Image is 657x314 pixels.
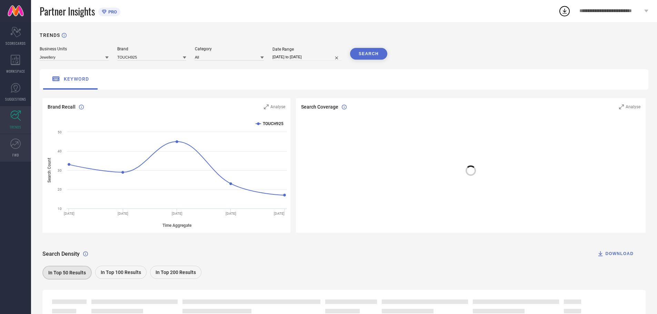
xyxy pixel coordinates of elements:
button: SEARCH [350,48,387,60]
span: keyword [64,76,89,82]
span: SUGGESTIONS [5,97,26,102]
text: [DATE] [274,212,285,215]
div: Date Range [272,47,341,52]
text: [DATE] [172,212,182,215]
span: In Top 200 Results [156,270,196,275]
h1: TRENDS [40,32,60,38]
text: [DATE] [64,212,74,215]
text: 10 [58,207,62,211]
svg: Zoom [619,104,624,109]
button: DOWNLOAD [588,247,642,261]
text: [DATE] [118,212,128,215]
span: Analyse [626,104,640,109]
tspan: Search Count [47,158,52,183]
svg: Zoom [264,104,269,109]
text: 40 [58,149,62,153]
span: In Top 50 Results [48,270,86,275]
div: Business Units [40,47,109,51]
text: 30 [58,169,62,172]
span: Search Coverage [301,104,338,110]
span: In Top 100 Results [101,270,141,275]
span: SCORECARDS [6,41,26,46]
text: [DATE] [226,212,236,215]
text: 50 [58,130,62,134]
span: PRO [107,9,117,14]
text: 20 [58,188,62,191]
span: FWD [12,152,19,158]
tspan: Time Aggregate [162,223,192,228]
span: Analyse [270,104,285,109]
span: Brand Recall [48,104,76,110]
input: Select date range [272,53,341,61]
span: TRENDS [10,124,21,130]
span: Partner Insights [40,4,95,18]
div: DOWNLOAD [597,250,634,257]
span: Search Density [42,251,80,257]
span: WORKSPACE [6,69,25,74]
div: Open download list [558,5,571,17]
div: Brand [117,47,186,51]
text: TOUCH925 [263,121,283,126]
div: Category [195,47,264,51]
